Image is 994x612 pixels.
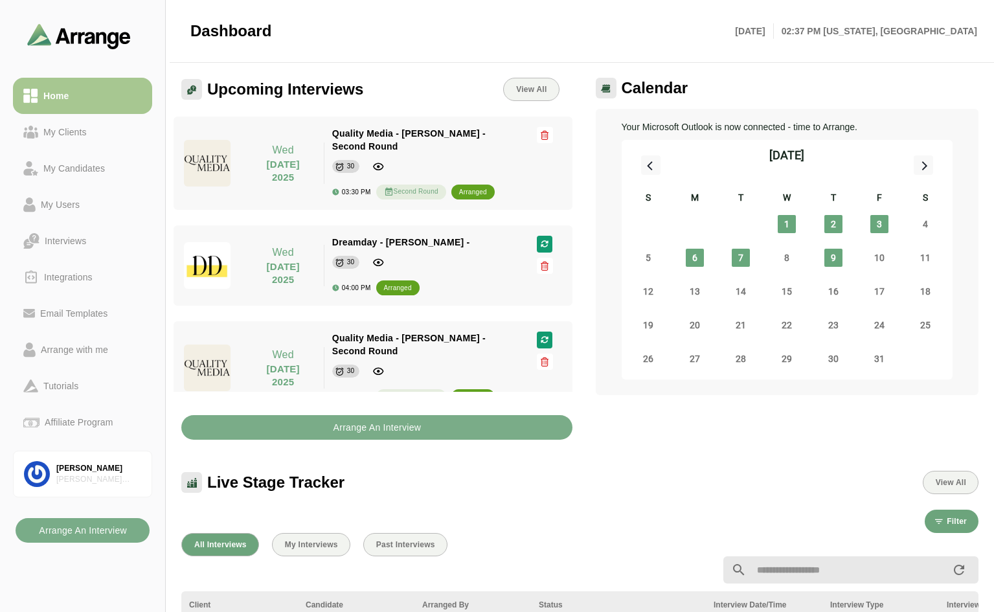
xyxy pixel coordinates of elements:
button: View All [923,471,978,494]
button: Past Interviews [363,533,447,556]
span: Wednesday, October 15, 2025 [778,282,796,300]
span: Quality Media - [PERSON_NAME] - Second Round [332,128,486,152]
span: Thursday, October 30, 2025 [824,350,842,368]
a: Tutorials [13,368,152,404]
span: Tuesday, October 7, 2025 [732,249,750,267]
div: My Clients [38,124,92,140]
span: Friday, October 10, 2025 [870,249,888,267]
span: Wednesday, October 29, 2025 [778,350,796,368]
p: [DATE] [735,23,773,39]
div: F [856,190,902,207]
a: View All [503,78,559,101]
span: Wednesday, October 1, 2025 [778,215,796,233]
button: Filter [925,510,978,533]
b: Arrange An Interview [332,415,421,440]
div: S [626,190,672,207]
div: 04:00 PM [332,284,371,291]
span: Thursday, October 9, 2025 [824,249,842,267]
div: Interview Type [830,599,931,611]
span: All Interviews [194,540,247,549]
span: Tuesday, October 21, 2025 [732,316,750,334]
span: Quality Media - [PERSON_NAME] - Second Round [332,333,486,356]
div: [PERSON_NAME] Associates [56,474,141,485]
span: Saturday, October 11, 2025 [916,249,934,267]
span: Dreamday - [PERSON_NAME] - [332,237,470,247]
a: My Users [13,187,152,223]
span: Monday, October 20, 2025 [686,316,704,334]
button: My Interviews [272,533,350,556]
span: Saturday, October 18, 2025 [916,282,934,300]
span: Upcoming Interviews [207,80,363,99]
span: Sunday, October 26, 2025 [639,350,657,368]
div: Arrange with me [36,342,113,357]
a: [PERSON_NAME][PERSON_NAME] Associates [13,451,152,497]
span: Tuesday, October 28, 2025 [732,350,750,368]
span: Monday, October 27, 2025 [686,350,704,368]
div: [PERSON_NAME] [56,463,141,474]
div: arranged [459,186,487,199]
span: Past Interviews [376,540,435,549]
a: My Clients [13,114,152,150]
span: Dashboard [190,21,271,41]
span: Thursday, October 2, 2025 [824,215,842,233]
div: Interview Date/Time [714,599,815,611]
div: T [810,190,856,207]
div: Second Round [376,185,446,199]
span: Tuesday, October 14, 2025 [732,282,750,300]
div: Client [189,599,290,611]
span: Sunday, October 5, 2025 [639,249,657,267]
a: My Candidates [13,150,152,187]
a: Integrations [13,259,152,295]
img: arrangeai-name-small-logo.4d2b8aee.svg [27,23,131,49]
button: Arrange An Interview [16,518,150,543]
span: View All [515,85,547,94]
p: [DATE] 2025 [251,363,316,389]
div: S [903,190,949,207]
div: Integrations [39,269,98,285]
div: M [672,190,717,207]
a: Home [13,78,152,114]
span: Thursday, October 23, 2025 [824,316,842,334]
span: Friday, October 17, 2025 [870,282,888,300]
span: Live Stage Tracker [207,473,345,492]
span: Wednesday, October 8, 2025 [778,249,796,267]
div: 30 [347,160,355,173]
span: Filter [946,517,967,526]
a: Arrange with me [13,332,152,368]
p: Wed [251,142,316,158]
span: Saturday, October 4, 2025 [916,215,934,233]
span: Thursday, October 16, 2025 [824,282,842,300]
span: Saturday, October 25, 2025 [916,316,934,334]
div: arranged [459,391,487,403]
span: Wednesday, October 22, 2025 [778,316,796,334]
div: T [717,190,763,207]
div: 30 [347,256,355,269]
i: appended action [951,562,967,578]
a: Affiliate Program [13,404,152,440]
div: Second Round [376,389,446,404]
span: My Interviews [284,540,338,549]
span: Friday, October 24, 2025 [870,316,888,334]
img: dreamdayla_logo.jpg [184,242,231,289]
p: 02:37 PM [US_STATE], [GEOGRAPHIC_DATA] [774,23,977,39]
div: Arranged By [422,599,523,611]
b: Arrange An Interview [38,518,127,543]
div: Candidate [306,599,407,611]
img: quality_media_logo.jpg [184,140,231,187]
div: Affiliate Program [40,414,118,430]
button: All Interviews [181,533,259,556]
span: Calendar [622,78,688,98]
p: Wed [251,245,316,260]
img: quality_media_logo.jpg [184,345,231,391]
div: arranged [384,282,412,295]
span: Monday, October 6, 2025 [686,249,704,267]
div: Interviews [40,233,91,249]
span: Monday, October 13, 2025 [686,282,704,300]
div: My Users [36,197,85,212]
p: [DATE] 2025 [251,260,316,286]
span: Sunday, October 19, 2025 [639,316,657,334]
div: Tutorials [38,378,84,394]
p: [DATE] 2025 [251,158,316,184]
div: Status [539,599,698,611]
div: [DATE] [769,146,804,164]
